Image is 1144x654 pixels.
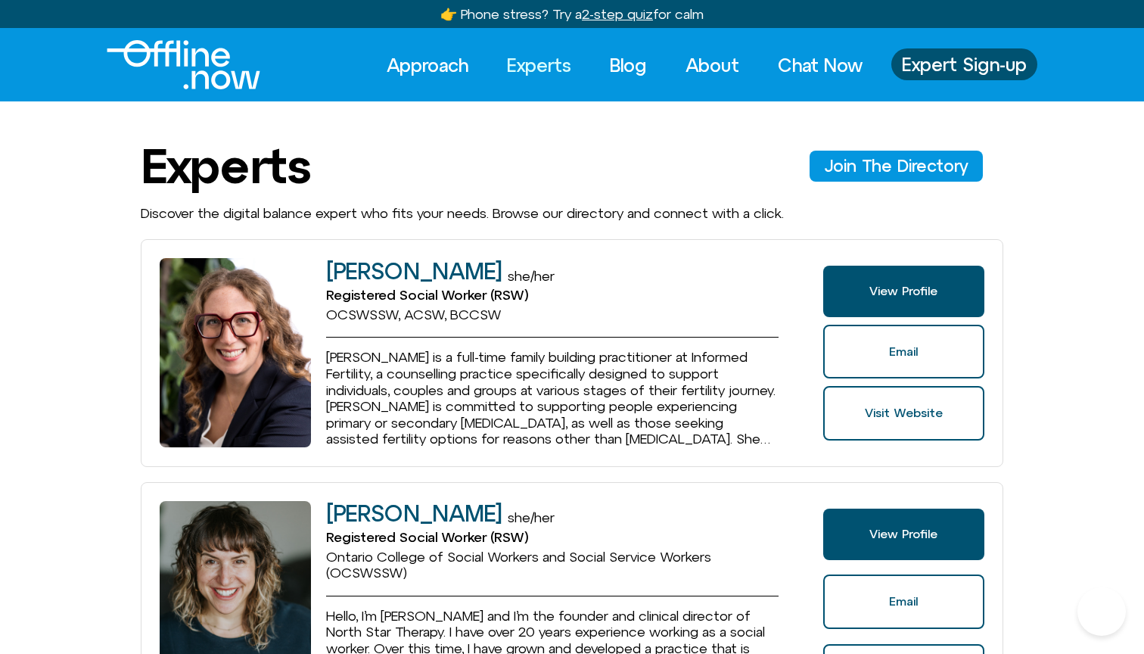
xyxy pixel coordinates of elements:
a: Experts [493,48,585,82]
span: Join The Directory [825,157,968,175]
span: View Profile [869,285,937,298]
p: [PERSON_NAME] is a full-time family building practitioner at Informed Fertility, a counselling pr... [326,349,779,447]
span: she/her [508,268,555,284]
span: Visit Website [865,406,943,420]
u: 2-step quiz [582,6,653,22]
a: Blog [596,48,661,82]
span: Ontario College of Social Workers and Social Service Workers (OCSWSSW) [326,549,711,581]
iframe: Botpress [1077,587,1126,636]
h2: [PERSON_NAME] [326,259,502,284]
span: Email [889,595,918,609]
a: View Profile [823,509,984,560]
a: View Profile [823,266,984,317]
span: Email [889,345,918,359]
div: Logo [107,40,235,89]
a: Chat Now [764,48,876,82]
a: About [672,48,753,82]
span: Discover the digital balance expert who fits your needs. Browse our directory and connect with a ... [141,205,784,221]
span: Registered Social Worker (RSW) [326,529,528,545]
nav: Menu [373,48,876,82]
span: she/her [508,509,555,525]
a: Approach [373,48,482,82]
a: Website [823,386,984,441]
a: 👉 Phone stress? Try a2-step quizfor calm [440,6,704,22]
span: OCSWSSW, ACSW, BCCSW [326,307,502,322]
img: offline.now [107,40,260,89]
span: View Profile [869,528,937,541]
h1: Experts [141,139,310,192]
span: Expert Sign-up [902,54,1027,74]
a: Join The Director [810,151,983,181]
a: Expert Sign-up [891,48,1037,80]
a: Email [823,575,984,629]
h2: [PERSON_NAME] [326,501,502,526]
span: Registered Social Worker (RSW) [326,287,528,303]
a: Email [823,325,984,379]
